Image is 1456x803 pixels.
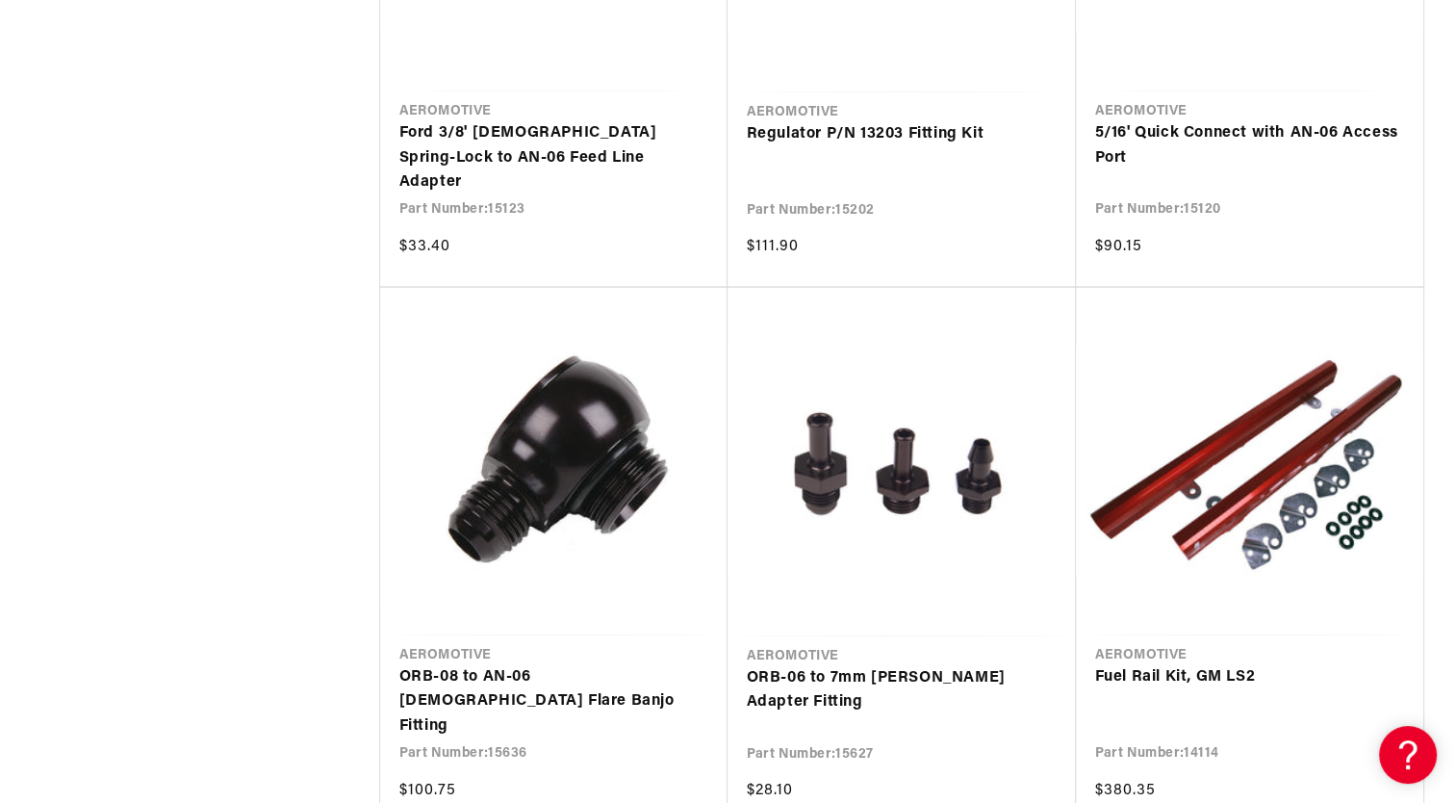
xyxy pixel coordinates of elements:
[399,121,708,195] a: Ford 3/8' [DEMOGRAPHIC_DATA] Spring-Lock to AN-06 Feed Line Adapter
[1095,121,1404,170] a: 5/16' Quick Connect with AN-06 Access Port
[747,122,1057,147] a: Regulator P/N 13203 Fitting Kit
[747,666,1057,715] a: ORB-06 to 7mm [PERSON_NAME] Adapter Fitting
[1095,665,1404,690] a: Fuel Rail Kit, GM LS2
[399,665,708,739] a: ORB-08 to AN-06 [DEMOGRAPHIC_DATA] Flare Banjo Fitting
